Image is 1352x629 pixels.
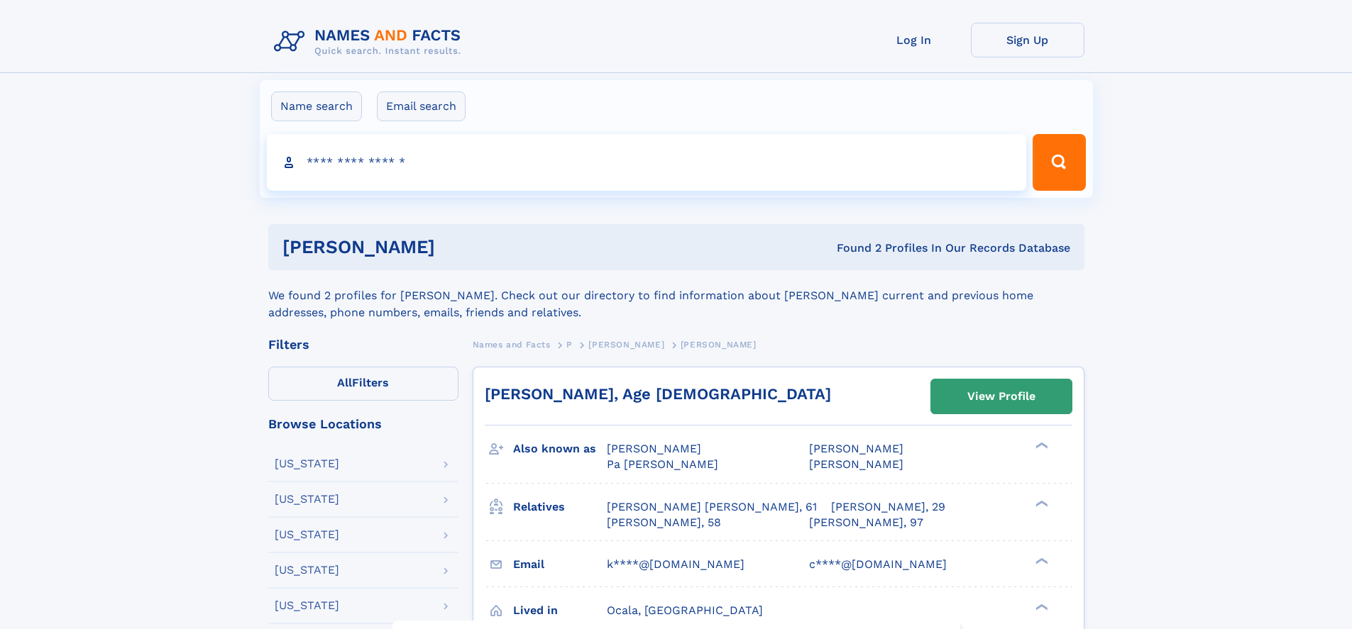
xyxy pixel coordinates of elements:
[809,457,903,471] span: [PERSON_NAME]
[337,376,352,389] span: All
[566,335,573,353] a: P
[607,603,763,617] span: Ocala, [GEOGRAPHIC_DATA]
[967,380,1035,413] div: View Profile
[275,600,339,611] div: [US_STATE]
[275,458,339,469] div: [US_STATE]
[473,335,551,353] a: Names and Facts
[1032,602,1049,611] div: ❯
[1032,556,1049,565] div: ❯
[267,134,1027,191] input: search input
[588,340,664,350] span: [PERSON_NAME]
[377,91,466,121] label: Email search
[588,335,664,353] a: [PERSON_NAME]
[513,437,607,461] h3: Also known as
[809,515,923,530] a: [PERSON_NAME], 97
[275,564,339,576] div: [US_STATE]
[485,385,831,403] a: [PERSON_NAME], Age [DEMOGRAPHIC_DATA]
[681,340,757,350] span: [PERSON_NAME]
[809,442,903,455] span: [PERSON_NAME]
[282,238,636,256] h1: [PERSON_NAME]
[971,23,1084,57] a: Sign Up
[1032,441,1049,450] div: ❯
[857,23,971,57] a: Log In
[1032,499,1049,508] div: ❯
[607,499,817,515] a: [PERSON_NAME] [PERSON_NAME], 61
[931,379,1072,413] a: View Profile
[636,240,1070,256] div: Found 2 Profiles In Our Records Database
[513,552,607,577] h3: Email
[268,23,473,61] img: Logo Names and Facts
[607,442,701,455] span: [PERSON_NAME]
[268,338,458,351] div: Filters
[268,418,458,430] div: Browse Locations
[513,599,607,623] h3: Lived in
[275,529,339,540] div: [US_STATE]
[607,457,718,471] span: Pa [PERSON_NAME]
[271,91,362,121] label: Name search
[275,494,339,505] div: [US_STATE]
[513,495,607,519] h3: Relatives
[268,270,1084,321] div: We found 2 profiles for [PERSON_NAME]. Check out our directory to find information about [PERSON_...
[1033,134,1085,191] button: Search Button
[831,499,945,515] a: [PERSON_NAME], 29
[566,340,573,350] span: P
[607,515,721,530] a: [PERSON_NAME], 58
[268,367,458,401] label: Filters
